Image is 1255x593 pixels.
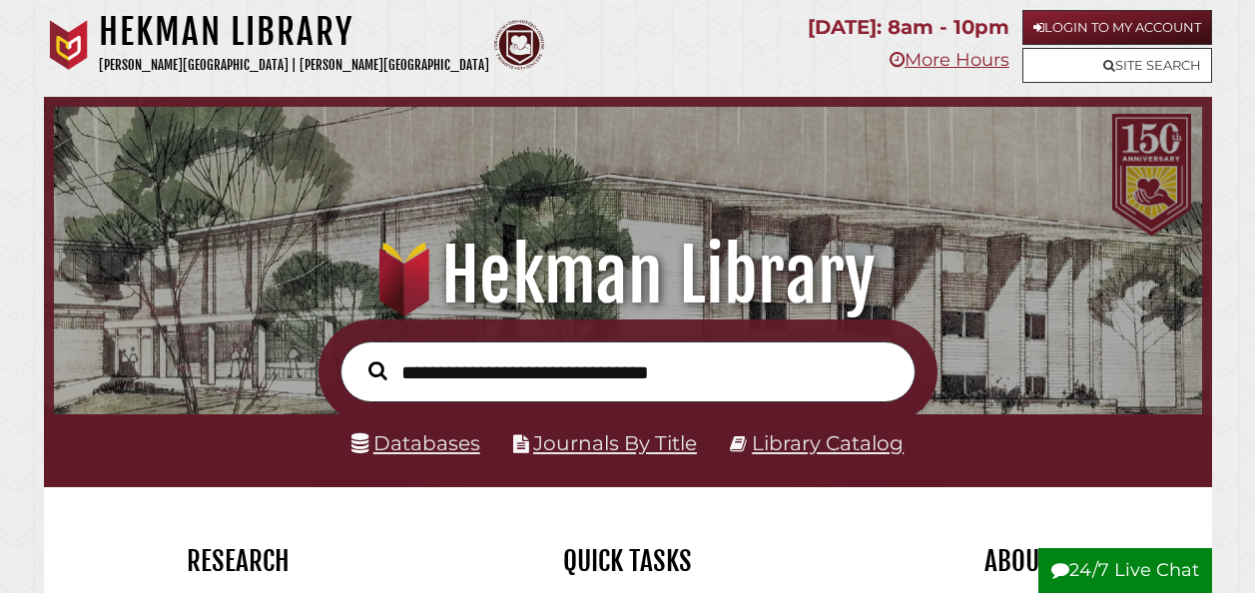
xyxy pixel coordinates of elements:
[533,431,697,455] a: Journals By Title
[59,544,418,578] h2: Research
[358,356,397,385] button: Search
[838,544,1197,578] h2: About
[808,10,1009,45] p: [DATE]: 8am - 10pm
[752,431,904,455] a: Library Catalog
[1022,10,1212,45] a: Login to My Account
[99,54,489,77] p: [PERSON_NAME][GEOGRAPHIC_DATA] | [PERSON_NAME][GEOGRAPHIC_DATA]
[72,232,1182,319] h1: Hekman Library
[1022,48,1212,83] a: Site Search
[368,360,387,380] i: Search
[351,431,480,455] a: Databases
[44,20,94,70] img: Calvin University
[448,544,808,578] h2: Quick Tasks
[99,10,489,54] h1: Hekman Library
[494,20,544,70] img: Calvin Theological Seminary
[890,49,1009,71] a: More Hours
